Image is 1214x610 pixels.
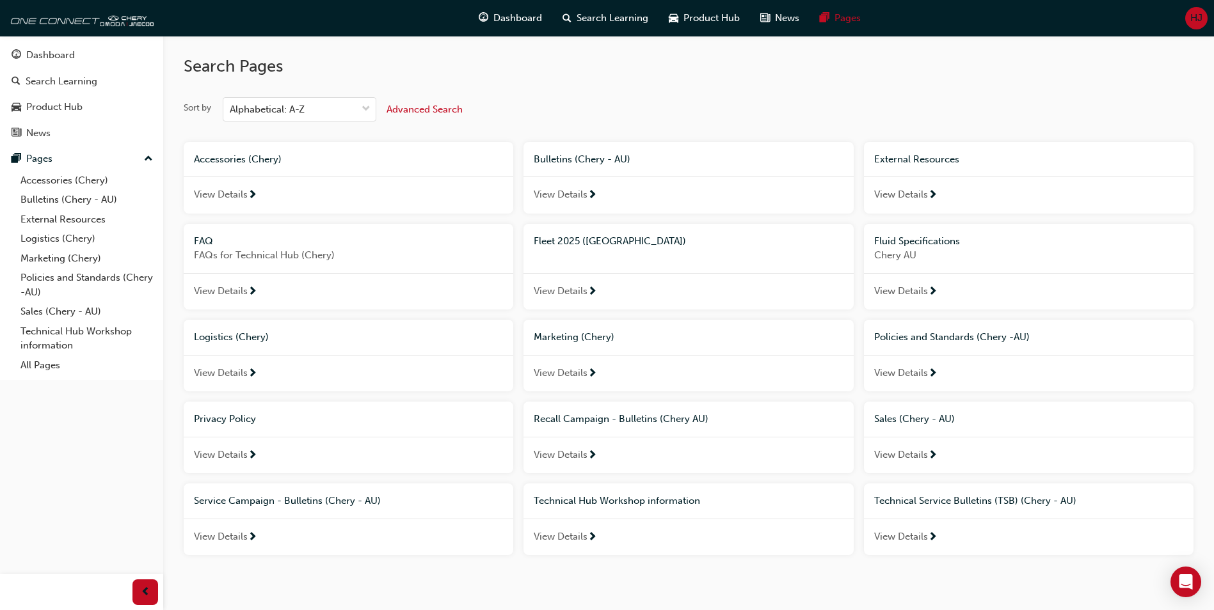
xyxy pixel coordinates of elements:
[12,102,21,113] span: car-icon
[194,187,248,202] span: View Details
[15,229,158,249] a: Logistics (Chery)
[820,10,829,26] span: pages-icon
[587,532,597,544] span: next-icon
[194,153,282,165] span: Accessories (Chery)
[775,11,799,26] span: News
[669,10,678,26] span: car-icon
[928,368,938,380] span: next-icon
[387,104,463,115] span: Advanced Search
[493,11,542,26] span: Dashboard
[468,5,552,31] a: guage-iconDashboard
[5,70,158,93] a: Search Learning
[523,320,853,391] a: Marketing (Chery)View Details
[184,402,513,473] a: Privacy PolicyView Details
[5,41,158,147] button: DashboardSearch LearningProduct HubNews
[659,5,750,31] a: car-iconProduct Hub
[534,187,587,202] span: View Details
[534,235,686,247] span: Fleet 2025 ([GEOGRAPHIC_DATA])
[874,284,928,299] span: View Details
[864,320,1194,391] a: Policies and Standards (Chery -AU)View Details
[1170,567,1201,597] div: Open Intercom Messenger
[194,248,503,263] span: FAQs for Technical Hub (Chery)
[874,366,928,380] span: View Details
[362,101,371,118] span: down-icon
[15,190,158,210] a: Bulletins (Chery - AU)
[864,402,1194,473] a: Sales (Chery - AU)View Details
[928,286,938,298] span: next-icon
[248,190,257,201] span: next-icon
[230,102,305,117] div: Alphabetical: A-Z
[5,147,158,171] button: Pages
[141,584,150,600] span: prev-icon
[1190,11,1202,26] span: HJ
[194,529,248,544] span: View Details
[15,268,158,302] a: Policies and Standards (Chery -AU)
[12,50,21,61] span: guage-icon
[15,322,158,356] a: Technical Hub Workshop information
[248,450,257,462] span: next-icon
[577,11,648,26] span: Search Learning
[12,153,21,165] span: pages-icon
[12,128,21,139] span: news-icon
[15,210,158,230] a: External Resources
[248,286,257,298] span: next-icon
[26,74,97,89] div: Search Learning
[184,483,513,555] a: Service Campaign - Bulletins (Chery - AU)View Details
[864,142,1194,214] a: External ResourcesView Details
[194,366,248,380] span: View Details
[760,10,770,26] span: news-icon
[5,95,158,119] a: Product Hub
[6,5,154,31] img: oneconnect
[15,249,158,269] a: Marketing (Chery)
[874,153,959,165] span: External Resources
[534,366,587,380] span: View Details
[523,402,853,473] a: Recall Campaign - Bulletins (Chery AU)View Details
[184,56,1194,77] h2: Search Pages
[1185,7,1208,29] button: HJ
[534,413,708,425] span: Recall Campaign - Bulletins (Chery AU)
[248,532,257,544] span: next-icon
[15,302,158,322] a: Sales (Chery - AU)
[534,331,614,343] span: Marketing (Chery)
[184,142,513,214] a: Accessories (Chery)View Details
[587,368,597,380] span: next-icon
[387,97,463,121] button: Advanced Search
[523,483,853,555] a: Technical Hub Workshop informationView Details
[194,235,213,247] span: FAQ
[26,48,75,63] div: Dashboard
[587,450,597,462] span: next-icon
[563,10,571,26] span: search-icon
[248,368,257,380] span: next-icon
[5,121,158,145] a: News
[534,495,700,506] span: Technical Hub Workshop information
[874,413,955,425] span: Sales (Chery - AU)
[194,413,256,425] span: Privacy Policy
[874,187,928,202] span: View Details
[144,151,153,168] span: up-icon
[874,331,1030,343] span: Policies and Standards (Chery -AU)
[523,142,853,214] a: Bulletins (Chery - AU)View Details
[810,5,871,31] a: pages-iconPages
[750,5,810,31] a: news-iconNews
[15,171,158,191] a: Accessories (Chery)
[835,11,861,26] span: Pages
[5,43,158,67] a: Dashboard
[928,532,938,544] span: next-icon
[26,126,51,141] div: News
[587,286,597,298] span: next-icon
[874,248,1183,263] span: Chery AU
[534,448,587,462] span: View Details
[534,284,587,299] span: View Details
[15,356,158,375] a: All Pages
[523,224,853,310] a: Fleet 2025 ([GEOGRAPHIC_DATA])View Details
[194,331,269,343] span: Logistics (Chery)
[874,495,1076,506] span: Technical Service Bulletins (TSB) (Chery - AU)
[552,5,659,31] a: search-iconSearch Learning
[534,153,630,165] span: Bulletins (Chery - AU)
[479,10,488,26] span: guage-icon
[683,11,740,26] span: Product Hub
[874,235,960,247] span: Fluid Specifications
[194,284,248,299] span: View Details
